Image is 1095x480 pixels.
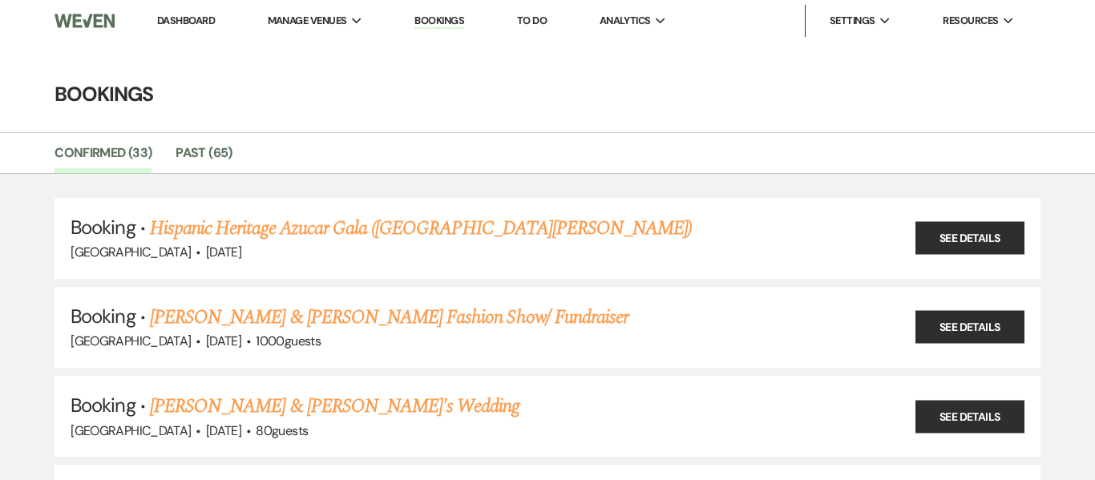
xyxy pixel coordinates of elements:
[150,303,628,332] a: [PERSON_NAME] & [PERSON_NAME] Fashion Show/ Fundraiser
[414,14,464,29] a: Bookings
[206,244,241,260] span: [DATE]
[915,400,1024,433] a: See Details
[915,311,1024,344] a: See Details
[150,392,520,421] a: [PERSON_NAME] & [PERSON_NAME]'s Wedding
[55,4,115,38] img: Weven Logo
[176,143,232,173] a: Past (65)
[150,214,692,243] a: Hispanic Heritage Azucar Gala ([GEOGRAPHIC_DATA][PERSON_NAME])
[71,304,135,329] span: Booking
[55,143,152,173] a: Confirmed (33)
[206,333,241,349] span: [DATE]
[943,13,998,29] span: Resources
[71,244,191,260] span: [GEOGRAPHIC_DATA]
[256,333,321,349] span: 1000 guests
[206,422,241,439] span: [DATE]
[157,14,215,27] a: Dashboard
[71,393,135,417] span: Booking
[517,14,547,27] a: To Do
[830,13,875,29] span: Settings
[71,333,191,349] span: [GEOGRAPHIC_DATA]
[600,13,651,29] span: Analytics
[268,13,347,29] span: Manage Venues
[915,222,1024,255] a: See Details
[71,422,191,439] span: [GEOGRAPHIC_DATA]
[71,215,135,240] span: Booking
[256,422,308,439] span: 80 guests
